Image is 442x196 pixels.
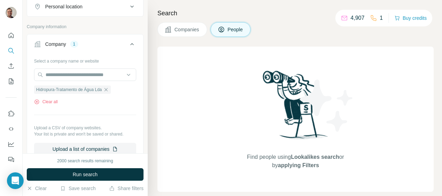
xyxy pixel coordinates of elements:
[45,41,66,48] div: Company
[6,153,17,166] button: Feedback
[45,3,82,10] div: Personal location
[157,8,434,18] h4: Search
[296,74,358,137] img: Surfe Illustration - Stars
[60,185,96,192] button: Save search
[6,7,17,18] img: Avatar
[34,143,136,155] button: Upload a list of companies
[6,107,17,120] button: Use Surfe on LinkedIn
[351,14,365,22] p: 4,907
[278,162,319,168] span: applying Filters
[7,172,24,189] div: Open Intercom Messenger
[27,24,144,30] p: Company information
[260,69,332,146] img: Surfe Illustration - Woman searching with binoculars
[380,14,383,22] p: 1
[291,154,339,160] span: Lookalikes search
[34,99,58,105] button: Clear all
[27,185,47,192] button: Clear
[34,131,136,137] p: Your list is private and won't be saved or shared.
[6,123,17,135] button: Use Surfe API
[27,168,144,181] button: Run search
[6,44,17,57] button: Search
[70,41,78,47] div: 1
[27,36,143,55] button: Company1
[240,153,351,170] span: Find people using or by
[57,158,113,164] div: 2000 search results remaining
[6,138,17,150] button: Dashboard
[73,171,98,178] span: Run search
[6,75,17,88] button: My lists
[394,13,427,23] button: Buy credits
[228,26,244,33] span: People
[36,87,102,93] span: Hidropura-Tratamento de Água Lda
[34,125,136,131] p: Upload a CSV of company websites.
[34,55,136,64] div: Select a company name or website
[6,60,17,72] button: Enrich CSV
[109,185,144,192] button: Share filters
[174,26,200,33] span: Companies
[6,29,17,42] button: Quick start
